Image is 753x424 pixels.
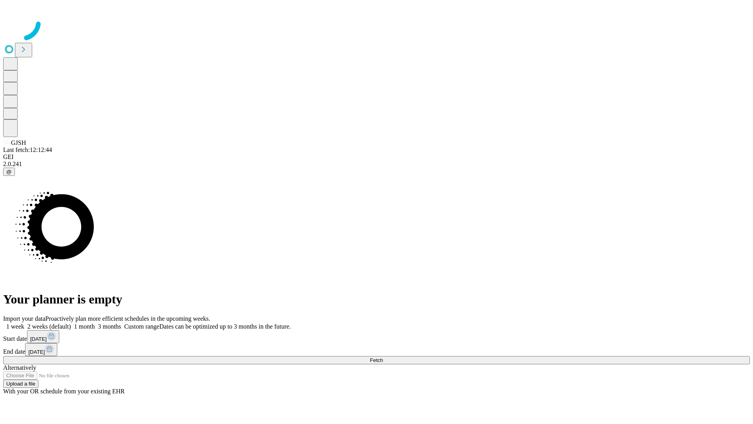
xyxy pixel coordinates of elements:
[6,323,24,330] span: 1 week
[124,323,159,330] span: Custom range
[3,154,750,161] div: GEI
[3,146,52,153] span: Last fetch: 12:12:44
[3,356,750,364] button: Fetch
[3,292,750,307] h1: Your planner is empty
[370,357,383,363] span: Fetch
[98,323,121,330] span: 3 months
[3,161,750,168] div: 2.0.241
[25,343,57,356] button: [DATE]
[27,323,71,330] span: 2 weeks (default)
[3,388,125,395] span: With your OR schedule from your existing EHR
[74,323,95,330] span: 1 month
[3,330,750,343] div: Start date
[45,315,210,322] span: Proactively plan more efficient schedules in the upcoming weeks.
[3,168,15,176] button: @
[159,323,291,330] span: Dates can be optimized up to 3 months in the future.
[3,364,36,371] span: Alternatively
[27,330,59,343] button: [DATE]
[6,169,12,175] span: @
[3,380,38,388] button: Upload a file
[30,336,47,342] span: [DATE]
[11,139,26,146] span: GJSH
[3,315,45,322] span: Import your data
[28,349,45,355] span: [DATE]
[3,343,750,356] div: End date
